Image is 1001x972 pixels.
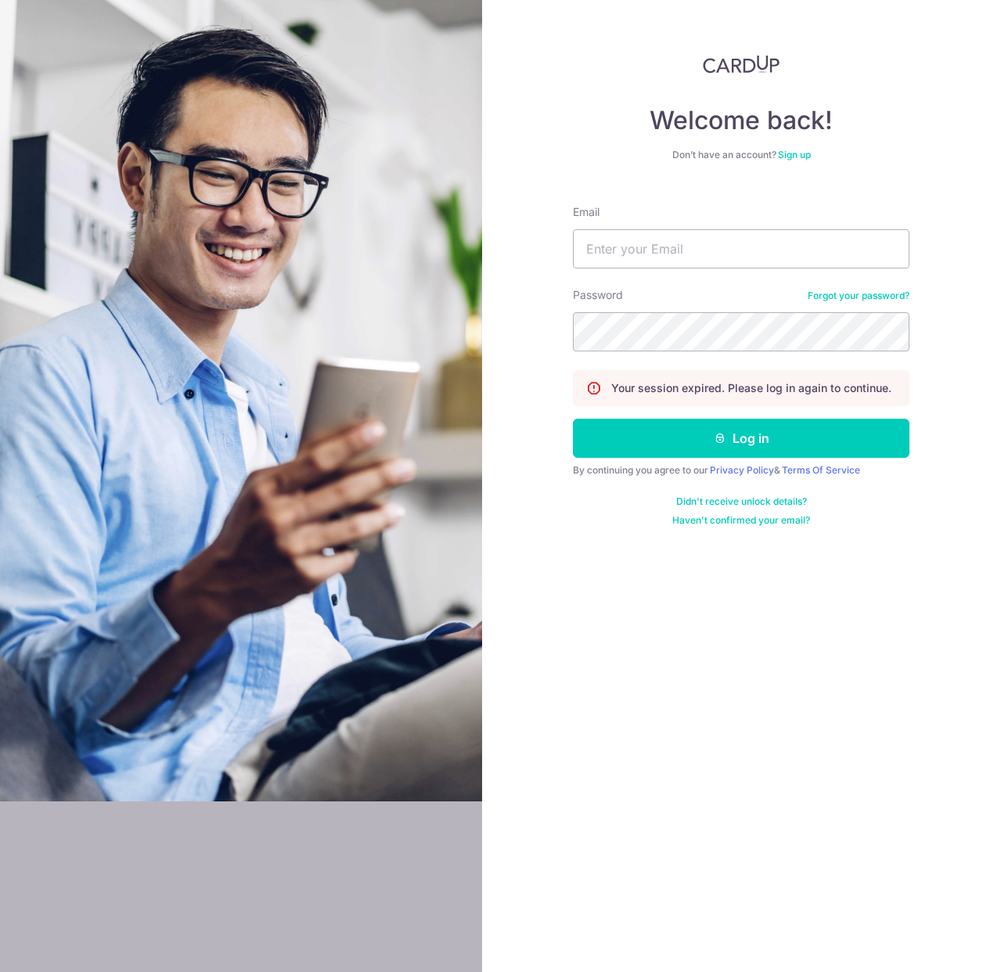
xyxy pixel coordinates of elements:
[611,380,891,396] p: Your session expired. Please log in again to continue.
[573,229,909,268] input: Enter your Email
[573,287,623,303] label: Password
[672,514,810,527] a: Haven't confirmed your email?
[710,464,774,476] a: Privacy Policy
[573,464,909,477] div: By continuing you agree to our &
[778,149,811,160] a: Sign up
[573,105,909,136] h4: Welcome back!
[573,204,600,220] label: Email
[573,149,909,161] div: Don’t have an account?
[703,55,780,74] img: CardUp Logo
[808,290,909,302] a: Forgot your password?
[676,495,807,508] a: Didn't receive unlock details?
[782,464,860,476] a: Terms Of Service
[573,419,909,458] button: Log in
